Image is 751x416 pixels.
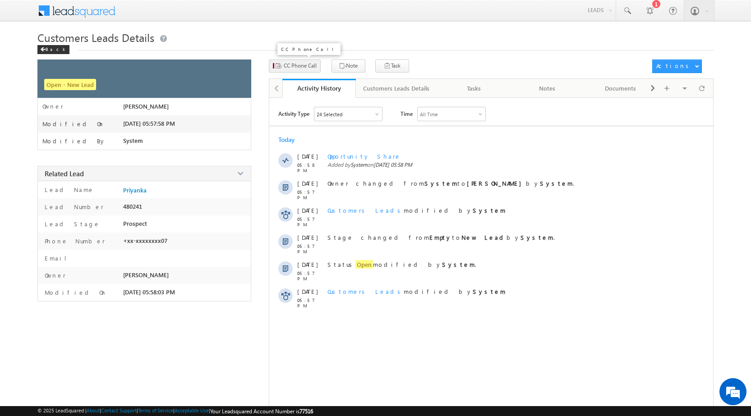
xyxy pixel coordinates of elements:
label: Modified On [42,120,105,128]
span: [DATE] [297,179,318,187]
span: [DATE] [297,288,318,295]
span: [DATE] 05:58 PM [373,161,412,168]
span: modified by [327,288,506,295]
a: Terms of Service [138,407,173,413]
span: 05:58 PM [297,162,324,173]
div: Notes [518,83,576,94]
span: Open - New Lead [44,79,96,90]
strong: System [424,179,457,187]
button: Actions [652,59,702,73]
span: Open [355,260,373,269]
div: Customers Leads Details [363,83,429,94]
span: [PERSON_NAME] [123,271,169,279]
label: Lead Stage [42,220,100,228]
button: Task [375,59,409,73]
span: Prospect [123,220,147,227]
span: [PERSON_NAME] [123,103,169,110]
span: Owner changed from to by . [327,179,574,187]
label: Email [42,254,74,262]
div: Documents [591,83,650,94]
span: [DATE] 05:58:03 PM [123,288,175,296]
span: © 2025 LeadSquared | | | | | [37,407,313,415]
span: CC Phone Call [284,62,317,70]
div: Activity History [289,84,349,92]
span: Added by on [327,161,675,168]
span: Time [401,107,413,120]
span: 77516 [299,408,313,415]
span: [DATE] [297,206,318,214]
strong: [PERSON_NAME] [467,179,526,187]
a: Contact Support [101,407,137,413]
strong: New Lead [461,233,507,241]
label: Lead Number [42,203,104,210]
span: [DATE] [297,152,318,160]
span: Stage changed from to by . [327,233,555,241]
span: 05:57 PM [297,297,324,308]
div: Today [278,135,308,144]
label: Phone Number [42,237,105,245]
strong: Empty [429,233,452,241]
div: 24 Selected [317,111,342,117]
span: Customers Leads [327,206,404,214]
a: Notes [511,79,585,98]
span: 480241 [123,203,142,210]
span: 05:57 PM [297,189,324,200]
div: All Time [420,111,438,117]
label: Owner [42,271,66,279]
div: Actions [656,62,692,70]
button: Note [332,59,365,73]
span: Activity Type [278,107,309,120]
button: CC Phone Call [269,59,321,73]
p: CC Phone Call [281,46,337,52]
div: Tasks [445,83,503,94]
a: Tasks [438,79,511,98]
span: Customers Leads [327,288,404,295]
strong: System [540,179,573,187]
strong: System [521,233,553,241]
div: Owner Changed,Status Changed,Stage Changed,Source Changed,Notes & 19 more.. [314,107,382,121]
strong: System [473,206,506,214]
a: Priyanka [123,187,147,194]
div: Back [37,45,69,54]
a: Customers Leads Details [356,79,438,98]
span: 05:57 PM [297,243,324,254]
strong: System [473,288,506,295]
span: Your Leadsquared Account Number is [210,408,313,415]
label: Modified By [42,137,106,145]
span: Status modified by . [327,260,476,269]
span: Related Lead [45,169,84,178]
label: Modified On [42,288,107,296]
span: Customers Leads Details [37,30,154,45]
span: +xx-xxxxxxxx07 [123,237,167,244]
span: [DATE] [297,233,318,241]
a: Activity History [282,79,356,98]
a: Documents [584,79,658,98]
span: Opportunity Share [327,152,401,160]
label: Owner [42,103,64,110]
strong: System [442,261,475,268]
span: [DATE] 05:57:58 PM [123,120,175,127]
span: [DATE] [297,261,318,268]
a: About [87,407,100,413]
span: modified by [327,206,506,214]
span: System [350,161,367,168]
a: Acceptable Use [175,407,209,413]
label: Lead Name [42,186,94,193]
span: 05:57 PM [297,270,324,281]
span: System [123,137,143,144]
span: 05:57 PM [297,216,324,227]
